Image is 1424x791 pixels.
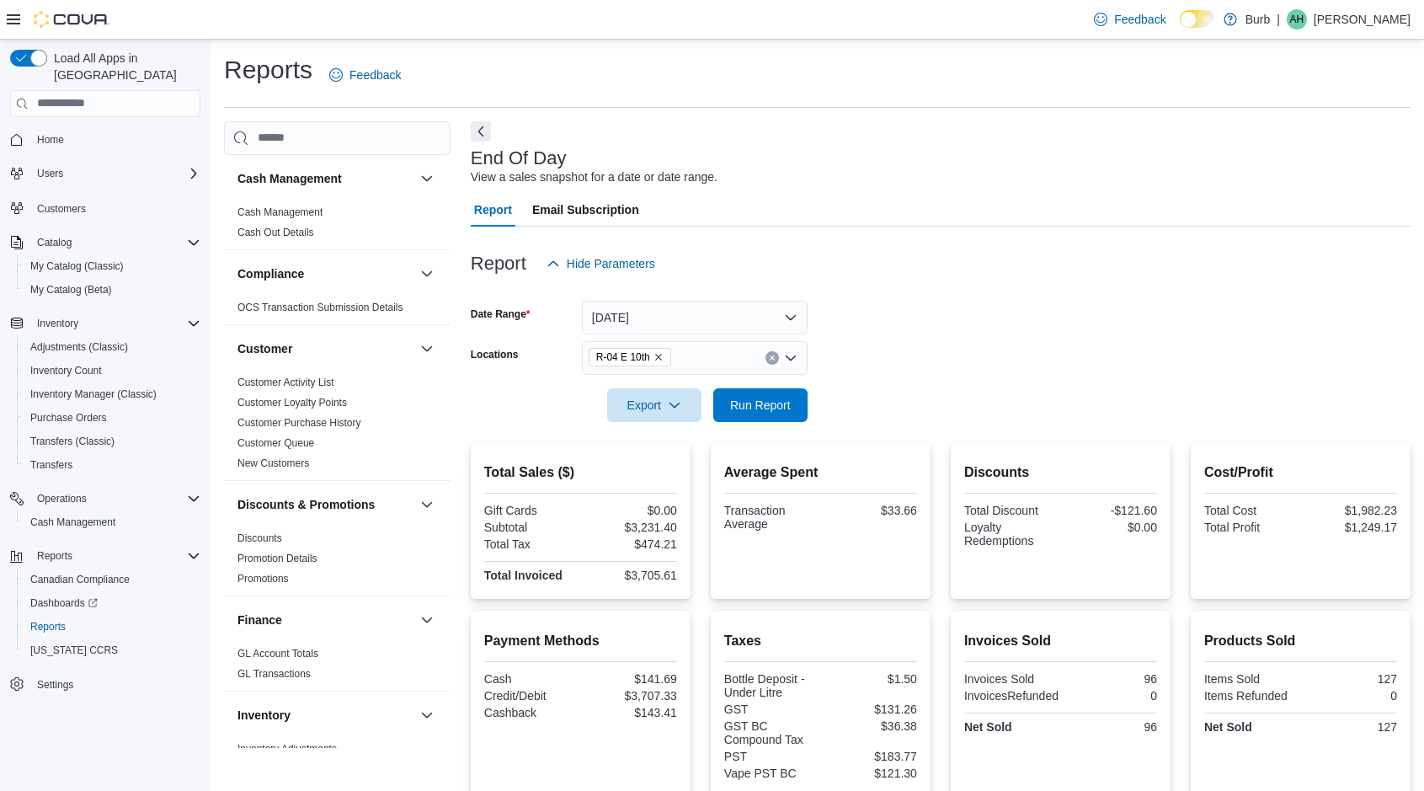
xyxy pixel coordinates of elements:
[484,462,677,483] h2: Total Sales ($)
[237,707,291,724] h3: Inventory
[224,372,451,480] div: Customer
[30,489,93,509] button: Operations
[30,232,200,253] span: Catalog
[224,644,451,691] div: Finance
[30,283,112,297] span: My Catalog (Beta)
[1204,631,1397,651] h2: Products Sold
[24,408,114,428] a: Purchase Orders
[237,532,282,544] a: Discounts
[417,610,437,630] button: Finance
[24,512,122,532] a: Cash Management
[589,348,671,366] span: R-04 E 10th
[964,462,1157,483] h2: Discounts
[3,195,207,220] button: Customers
[30,232,78,253] button: Catalog
[1290,9,1304,29] span: AH
[224,528,451,596] div: Discounts & Promotions
[237,397,347,409] a: Customer Loyalty Points
[3,544,207,568] button: Reports
[24,617,200,637] span: Reports
[1304,720,1397,734] div: 127
[30,435,115,448] span: Transfers (Classic)
[1287,9,1307,29] div: Axel Holin
[24,593,104,613] a: Dashboards
[596,349,650,366] span: R-04 E 10th
[24,337,135,357] a: Adjustments (Classic)
[964,504,1058,517] div: Total Discount
[1304,672,1397,686] div: 127
[47,50,200,83] span: Load All Apps in [GEOGRAPHIC_DATA]
[1304,504,1397,517] div: $1,982.23
[1204,521,1298,534] div: Total Profit
[1204,689,1298,703] div: Items Refunded
[30,199,93,219] a: Customers
[417,339,437,359] button: Customer
[824,750,917,763] div: $183.77
[30,259,124,273] span: My Catalog (Classic)
[765,351,779,365] button: Clear input
[237,667,311,681] span: GL Transactions
[37,549,72,563] span: Reports
[471,168,717,186] div: View a sales snapshot for a date or date range.
[30,313,85,334] button: Inventory
[964,631,1157,651] h2: Invoices Sold
[30,364,102,377] span: Inventory Count
[237,707,413,724] button: Inventory
[24,640,125,660] a: [US_STATE] CCRS
[237,437,314,449] a: Customer Queue
[17,335,207,359] button: Adjustments (Classic)
[237,340,413,357] button: Customer
[582,301,808,334] button: [DATE]
[37,133,64,147] span: Home
[30,596,98,610] span: Dashboards
[30,546,79,566] button: Reports
[37,167,63,180] span: Users
[484,504,578,517] div: Gift Cards
[724,504,818,531] div: Transaction Average
[471,307,531,321] label: Date Range
[417,705,437,725] button: Inventory
[584,689,677,703] div: $3,707.33
[237,170,413,187] button: Cash Management
[17,568,207,591] button: Canadian Compliance
[584,504,677,517] div: $0.00
[484,569,563,582] strong: Total Invoiced
[30,489,200,509] span: Operations
[417,494,437,515] button: Discounts & Promotions
[1114,11,1165,28] span: Feedback
[17,254,207,278] button: My Catalog (Classic)
[30,674,200,695] span: Settings
[24,256,131,276] a: My Catalog (Classic)
[17,382,207,406] button: Inventory Manager (Classic)
[724,703,818,716] div: GST
[964,720,1012,734] strong: Net Sold
[10,120,200,740] nav: Complex example
[1087,3,1172,36] a: Feedback
[1064,672,1157,686] div: 96
[484,521,578,534] div: Subtotal
[237,496,413,513] button: Discounts & Promotions
[237,552,317,565] span: Promotion Details
[237,396,347,409] span: Customer Loyalty Points
[349,67,401,83] span: Feedback
[37,236,72,249] span: Catalog
[484,706,578,719] div: Cashback
[24,361,200,381] span: Inventory Count
[584,706,677,719] div: $143.41
[24,431,200,452] span: Transfers (Classic)
[237,612,282,628] h3: Finance
[1304,521,1397,534] div: $1,249.17
[237,612,413,628] button: Finance
[730,397,791,414] span: Run Report
[34,11,109,28] img: Cova
[37,317,78,330] span: Inventory
[417,168,437,189] button: Cash Management
[3,487,207,510] button: Operations
[1204,720,1252,734] strong: Net Sold
[237,265,304,282] h3: Compliance
[1180,10,1215,28] input: Dark Mode
[30,130,71,150] a: Home
[724,631,917,651] h2: Taxes
[37,202,86,216] span: Customers
[24,408,200,428] span: Purchase Orders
